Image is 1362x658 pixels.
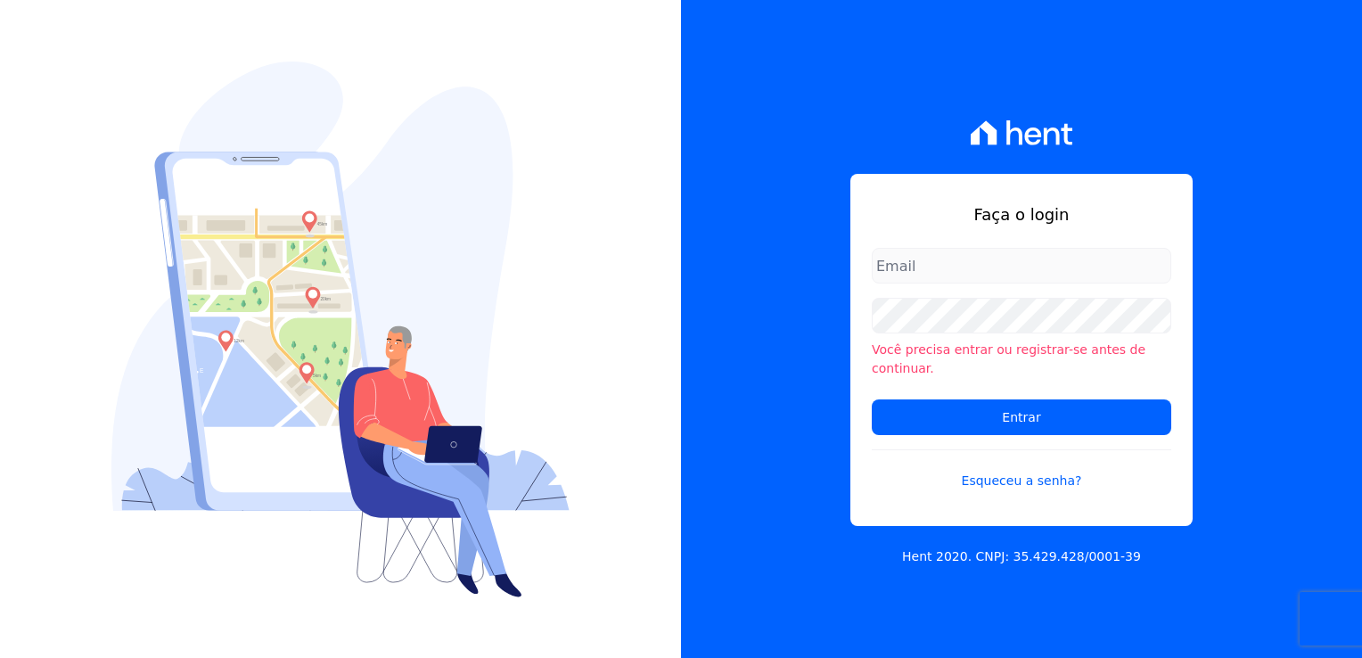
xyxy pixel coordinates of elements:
[111,62,570,597] img: Login
[872,449,1171,490] a: Esqueceu a senha?
[872,341,1171,378] li: Você precisa entrar ou registrar-se antes de continuar.
[872,399,1171,435] input: Entrar
[902,547,1141,566] p: Hent 2020. CNPJ: 35.429.428/0001-39
[872,248,1171,284] input: Email
[872,202,1171,226] h1: Faça o login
